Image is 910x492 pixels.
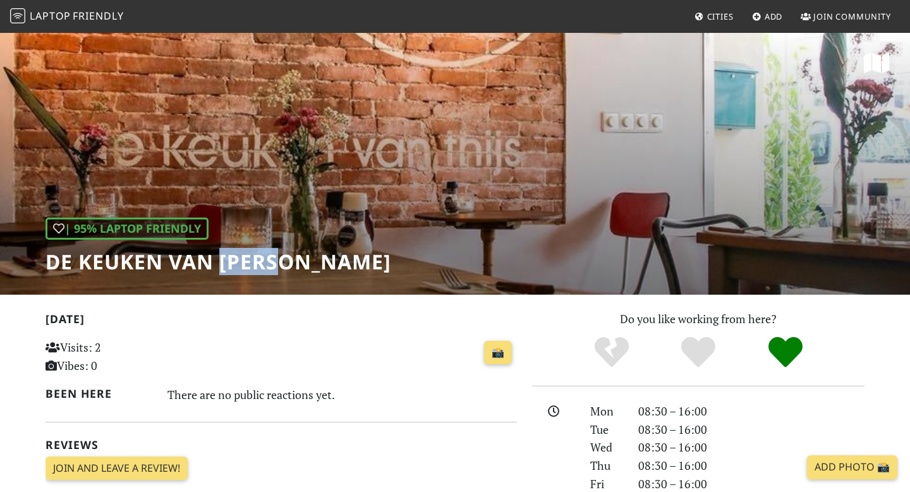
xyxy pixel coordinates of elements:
[807,455,897,479] a: Add Photo 📸
[631,421,872,439] div: 08:30 – 16:00
[10,8,25,23] img: LaptopFriendly
[45,312,517,331] h2: [DATE]
[45,250,391,274] h1: De keuken van [PERSON_NAME]
[707,11,734,22] span: Cities
[583,421,631,439] div: Tue
[742,335,829,370] div: Definitely!
[73,9,123,23] span: Friendly
[45,457,188,481] a: Join and leave a review!
[583,457,631,475] div: Thu
[45,387,152,400] h2: Been here
[30,9,71,23] span: Laptop
[45,338,193,375] p: Visits: 2 Vibes: 0
[45,438,517,452] h2: Reviews
[484,341,512,365] a: 📸
[167,384,518,405] div: There are no public reactions yet.
[631,438,872,457] div: 08:30 – 16:00
[689,5,739,28] a: Cities
[747,5,788,28] a: Add
[532,310,864,328] p: Do you like working from here?
[583,402,631,421] div: Mon
[655,335,742,370] div: Yes
[631,402,872,421] div: 08:30 – 16:00
[568,335,655,370] div: No
[631,457,872,475] div: 08:30 – 16:00
[45,218,209,240] div: | 95% Laptop Friendly
[765,11,783,22] span: Add
[813,11,891,22] span: Join Community
[796,5,896,28] a: Join Community
[583,438,631,457] div: Wed
[10,6,124,28] a: LaptopFriendly LaptopFriendly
